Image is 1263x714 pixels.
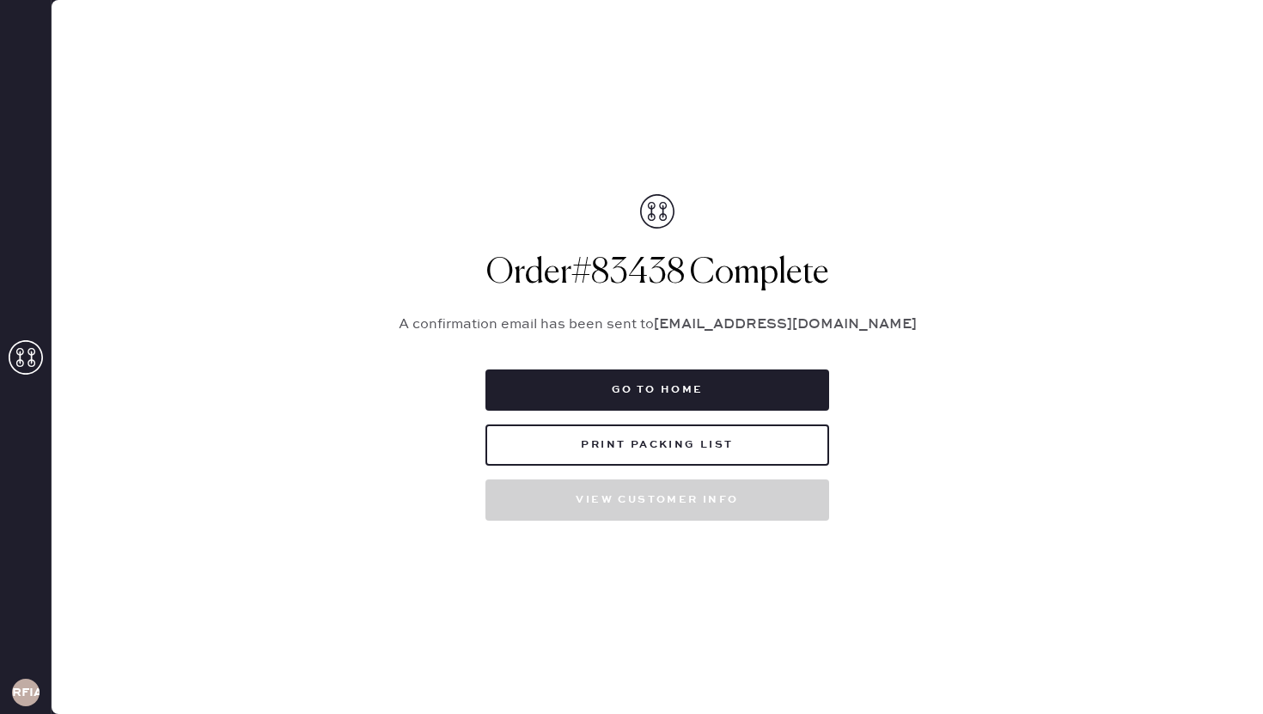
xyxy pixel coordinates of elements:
button: Go to home [485,369,829,411]
h1: Order # 83438 Complete [378,253,937,294]
strong: [EMAIL_ADDRESS][DOMAIN_NAME] [654,316,917,333]
p: A confirmation email has been sent to [378,314,937,335]
iframe: Front Chat [1181,637,1255,711]
h3: RFIA [12,687,40,699]
button: View customer info [485,479,829,521]
button: Print Packing List [485,424,829,466]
